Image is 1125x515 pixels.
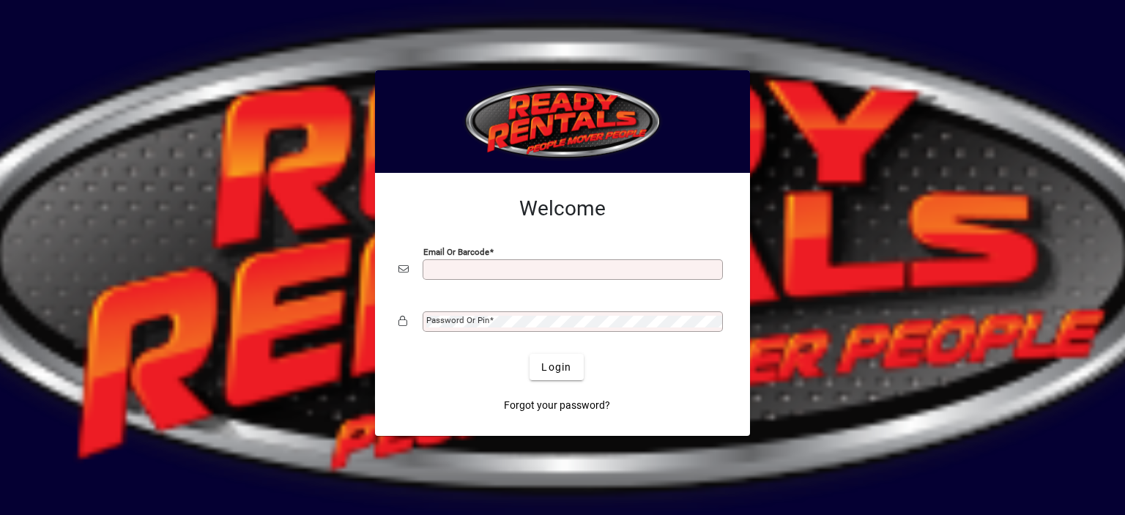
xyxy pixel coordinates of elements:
[423,247,489,257] mat-label: Email or Barcode
[530,354,583,380] button: Login
[541,360,571,375] span: Login
[504,398,610,413] span: Forgot your password?
[426,315,489,325] mat-label: Password or Pin
[398,196,727,221] h2: Welcome
[498,392,616,418] a: Forgot your password?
